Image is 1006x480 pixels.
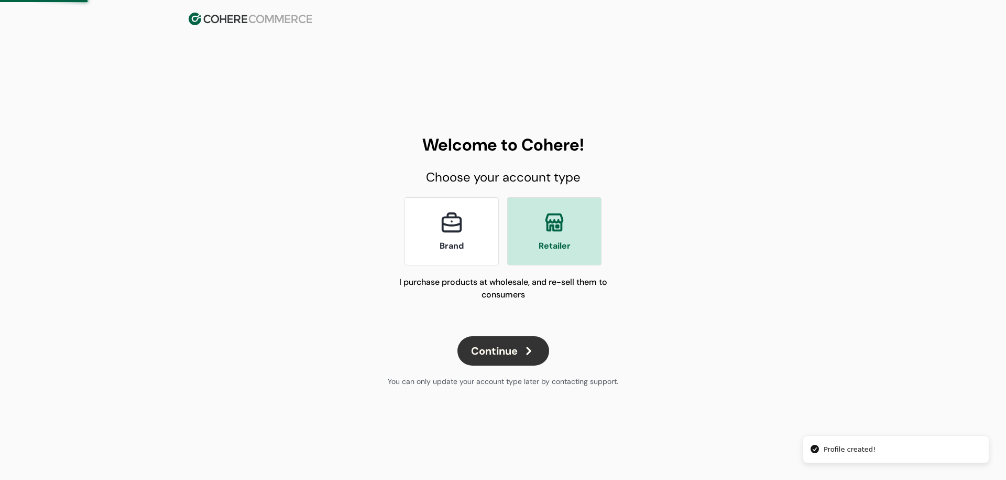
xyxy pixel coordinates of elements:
p: Retailer [539,240,571,252]
h4: Welcome to Cohere! [422,132,584,157]
div: Profile created! [824,444,876,455]
button: Continue [457,336,549,366]
p: You can only update your account type later by contacting support. [388,376,618,387]
p: Brand [440,240,464,252]
p: I purchase products at wholesale, and re-sell them to consumers [398,276,608,319]
p: Choose your account type [426,168,581,187]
